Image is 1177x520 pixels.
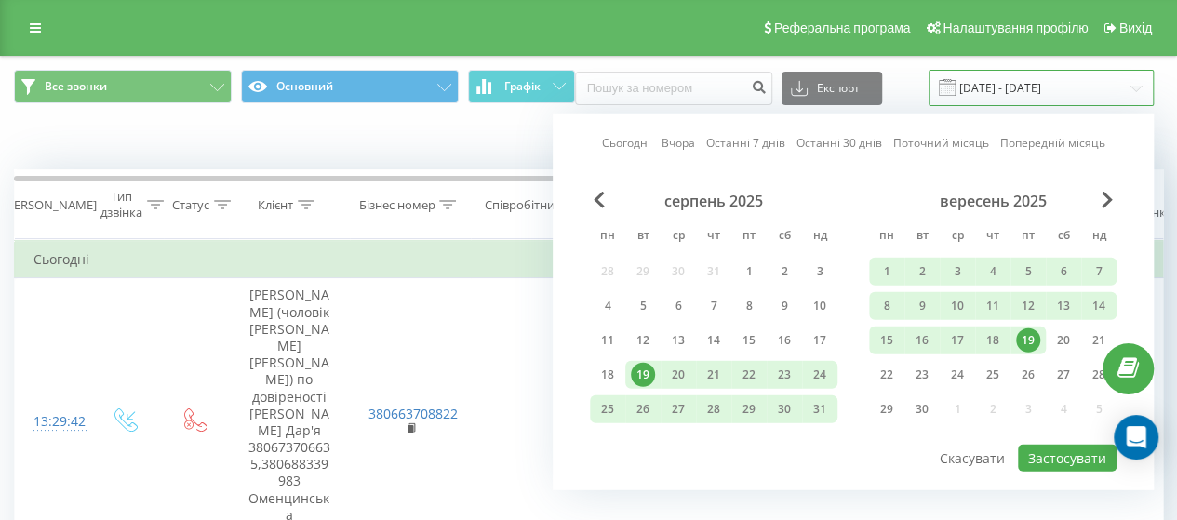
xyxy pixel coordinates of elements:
div: 18 [981,328,1005,353]
div: чт 21 серп 2025 р. [696,361,731,389]
div: сб 27 вер 2025 р. [1046,361,1081,389]
div: нд 24 серп 2025 р. [802,361,837,389]
a: Поточний місяць [893,134,989,152]
div: пн 22 вер 2025 р. [869,361,904,389]
div: 22 [737,363,761,387]
div: 19 [631,363,655,387]
a: Вчора [662,134,695,152]
div: 1 [737,260,761,284]
div: Бізнес номер [358,197,435,213]
div: 17 [945,328,970,353]
div: нд 28 вер 2025 р. [1081,361,1117,389]
div: вересень 2025 [869,192,1117,210]
div: 29 [875,397,899,421]
div: 13 [1051,294,1076,318]
div: 9 [910,294,934,318]
div: пт 19 вер 2025 р. [1010,327,1046,354]
div: 21 [1087,328,1111,353]
span: Previous Month [594,192,605,208]
div: 23 [910,363,934,387]
div: пт 15 серп 2025 р. [731,327,767,354]
div: вт 12 серп 2025 р. [625,327,661,354]
div: пн 29 вер 2025 р. [869,395,904,423]
div: нд 10 серп 2025 р. [802,292,837,320]
div: 15 [737,328,761,353]
div: 26 [631,397,655,421]
div: 20 [666,363,690,387]
div: ср 10 вер 2025 р. [940,292,975,320]
div: 7 [702,294,726,318]
div: пт 12 вер 2025 р. [1010,292,1046,320]
div: ср 27 серп 2025 р. [661,395,696,423]
span: Налаштування профілю [943,20,1088,35]
div: пт 5 вер 2025 р. [1010,258,1046,286]
div: 13 [666,328,690,353]
div: пн 18 серп 2025 р. [590,361,625,389]
div: вт 16 вер 2025 р. [904,327,940,354]
div: 19 [1016,328,1040,353]
div: 31 [808,397,832,421]
div: нд 14 вер 2025 р. [1081,292,1117,320]
div: 4 [595,294,620,318]
div: чт 25 вер 2025 р. [975,361,1010,389]
div: вт 23 вер 2025 р. [904,361,940,389]
div: чт 14 серп 2025 р. [696,327,731,354]
div: Open Intercom Messenger [1114,415,1158,460]
div: чт 18 вер 2025 р. [975,327,1010,354]
div: 28 [702,397,726,421]
div: пн 1 вер 2025 р. [869,258,904,286]
div: нд 7 вер 2025 р. [1081,258,1117,286]
div: серпень 2025 [590,192,837,210]
div: 11 [595,328,620,353]
div: Клієнт [258,197,293,213]
div: вт 30 вер 2025 р. [904,395,940,423]
div: сб 23 серп 2025 р. [767,361,802,389]
div: пн 4 серп 2025 р. [590,292,625,320]
div: 14 [702,328,726,353]
div: 25 [595,397,620,421]
div: 7 [1087,260,1111,284]
div: сб 13 вер 2025 р. [1046,292,1081,320]
div: чт 4 вер 2025 р. [975,258,1010,286]
div: 24 [808,363,832,387]
abbr: понеділок [873,223,901,251]
abbr: вівторок [908,223,936,251]
div: 3 [945,260,970,284]
div: чт 7 серп 2025 р. [696,292,731,320]
div: вт 5 серп 2025 р. [625,292,661,320]
div: 22 [875,363,899,387]
div: сб 6 вер 2025 р. [1046,258,1081,286]
div: пн 25 серп 2025 р. [590,395,625,423]
div: 21 [702,363,726,387]
div: Співробітник [484,197,560,213]
abbr: середа [664,223,692,251]
div: 28 [1087,363,1111,387]
abbr: середа [943,223,971,251]
div: 24 [945,363,970,387]
button: Графік [468,70,575,103]
div: 30 [910,397,934,421]
div: 6 [666,294,690,318]
div: 27 [1051,363,1076,387]
div: сб 20 вер 2025 р. [1046,327,1081,354]
div: Тип дзвінка [100,189,142,220]
div: 27 [666,397,690,421]
div: 11 [981,294,1005,318]
abbr: понеділок [594,223,622,251]
div: нд 31 серп 2025 р. [802,395,837,423]
abbr: субота [1050,223,1077,251]
div: 17 [808,328,832,353]
div: вт 2 вер 2025 р. [904,258,940,286]
div: сб 16 серп 2025 р. [767,327,802,354]
span: Вихід [1119,20,1152,35]
div: 4 [981,260,1005,284]
div: 6 [1051,260,1076,284]
button: Все звонки [14,70,232,103]
span: Все звонки [45,79,107,94]
abbr: четвер [979,223,1007,251]
div: 10 [945,294,970,318]
abbr: неділя [1085,223,1113,251]
div: 2 [910,260,934,284]
div: 20 [1051,328,1076,353]
div: 2 [772,260,796,284]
